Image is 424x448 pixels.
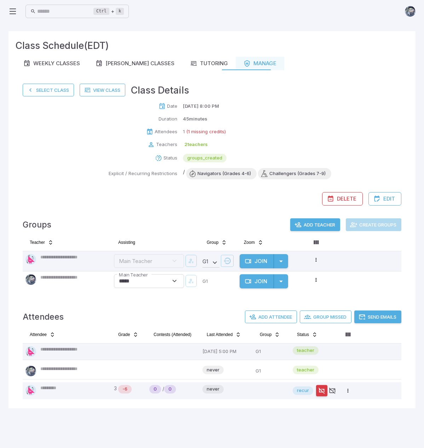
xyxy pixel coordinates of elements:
[243,60,276,67] div: Manage
[118,386,132,393] span: -6
[240,274,274,289] button: Join
[184,141,208,148] p: 2 teachers
[183,116,207,123] p: 45 minutes
[368,192,401,206] button: Edit
[256,366,287,376] p: G1
[155,128,177,135] p: Attendees
[109,170,177,177] p: Explicit / Recurring Restrictions
[245,310,297,323] button: Add Attendee
[297,332,309,337] span: Status
[293,387,313,394] span: recur
[183,128,185,135] p: 1
[183,155,227,162] span: groups_created
[260,332,271,337] span: Group
[25,237,58,248] button: Teacher
[114,329,143,340] button: Grade
[290,218,340,231] button: Add Teacher
[149,385,161,393] div: Never Played
[183,103,219,110] p: [DATE] 8:00 PM
[23,60,80,67] div: Weekly Classes
[207,332,233,337] span: Last Attended
[164,386,176,393] span: 0
[119,271,148,278] label: Main Teacher
[149,385,197,393] div: /
[322,192,363,206] button: Delete
[342,329,354,340] button: Column visibility
[183,168,331,179] div: /
[293,329,322,340] button: Status
[164,155,177,162] p: Status
[202,257,219,268] div: G 1
[30,240,45,245] span: Teacher
[118,240,135,245] span: Assisting
[23,84,74,96] button: Select Class
[114,237,139,248] button: Assisting
[202,346,250,357] p: [DATE] 5:00 PM
[25,329,59,340] button: Attendee
[149,386,161,393] span: 0
[354,310,401,323] button: Send Emails
[186,128,226,135] p: (1 missing credits)
[25,385,36,396] img: right-triangle.svg
[164,385,176,393] div: New Student
[16,38,109,52] h3: Class Schedule (EDT)
[30,332,47,337] span: Attendee
[405,6,416,17] img: andrew.jpg
[293,366,319,374] span: teacher
[202,366,224,374] span: never
[25,254,36,265] img: right-triangle.svg
[202,329,245,340] button: Last Attended
[244,240,255,245] span: Zoom
[240,237,268,248] button: Zoom
[93,8,109,15] kbd: Ctrl
[190,60,228,67] div: Tutoring
[25,346,36,357] img: right-triangle.svg
[114,385,117,393] span: 3
[118,332,130,337] span: Grade
[23,310,64,323] h4: Attendees
[96,60,174,67] div: [PERSON_NAME] Classes
[167,103,177,110] p: Date
[240,254,274,268] button: Join
[93,7,124,16] div: +
[300,310,351,323] button: Group Missed
[154,332,191,337] span: Contests (Attended)
[192,170,257,177] span: Navigators (Grades 4-6)
[202,237,231,248] button: Group
[118,385,132,393] div: Math is below age level
[156,141,177,148] p: Teachers
[202,386,224,393] span: never
[149,329,196,340] button: Contests (Attended)
[131,83,189,97] h3: Class Details
[116,8,124,15] kbd: k
[293,347,319,354] span: teacher
[264,170,331,177] span: Challengers (Grades 7-9)
[202,274,234,289] p: G1
[310,237,322,248] button: Column visibility
[25,274,36,285] img: andrew.jpg
[25,366,36,376] img: andrew.jpg
[256,329,284,340] button: Group
[256,346,287,357] p: G1
[23,218,51,231] h4: Groups
[170,276,179,286] button: Open
[159,116,177,123] p: Duration
[80,84,125,96] a: View Class
[207,240,218,245] span: Group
